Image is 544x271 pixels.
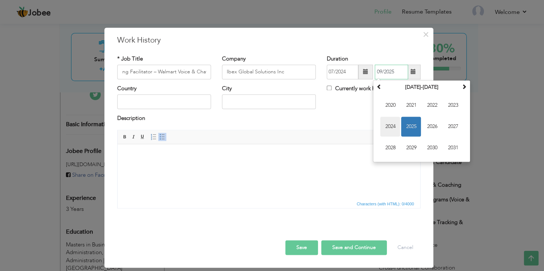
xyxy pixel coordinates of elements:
[117,115,145,122] label: Description
[355,201,416,207] span: Characters (with HTML): 0/4000
[222,85,232,92] label: City
[443,95,463,115] span: 2023
[380,117,400,136] span: 2024
[422,117,442,136] span: 2026
[443,138,463,158] span: 2031
[443,117,463,136] span: 2027
[401,117,421,136] span: 2025
[158,133,166,141] a: Insert/Remove Bulleted List
[390,240,421,255] button: Cancel
[285,240,318,255] button: Save
[117,55,143,63] label: * Job Title
[375,65,408,79] input: Present
[149,133,158,141] a: Insert/Remove Numbered List
[384,82,460,93] th: Select Decade
[117,35,421,46] h3: Work History
[355,201,417,207] div: Statistics
[401,138,421,158] span: 2029
[420,29,432,40] button: Close
[380,95,400,115] span: 2020
[422,95,442,115] span: 2022
[138,133,147,141] a: Underline
[380,138,400,158] span: 2028
[222,55,246,63] label: Company
[118,144,420,199] iframe: Rich Text Editor, workEditor
[462,84,467,89] span: Next Decade
[423,28,429,41] span: ×
[130,133,138,141] a: Italic
[321,240,387,255] button: Save and Continue
[422,138,442,158] span: 2030
[117,85,137,92] label: Country
[327,85,332,90] input: Currently work here
[377,84,382,89] span: Previous Decade
[327,65,358,79] input: From
[327,85,383,92] label: Currently work here
[121,133,129,141] a: Bold
[401,95,421,115] span: 2021
[327,55,348,63] label: Duration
